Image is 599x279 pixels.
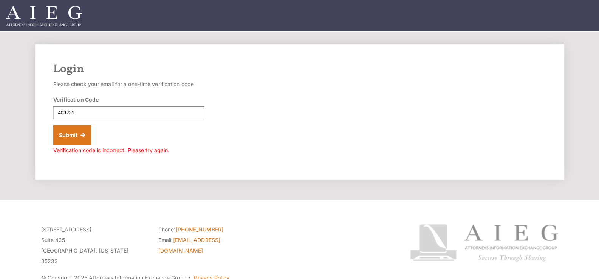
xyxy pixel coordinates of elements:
li: Phone: [158,224,264,235]
button: Submit [53,125,91,145]
a: [EMAIL_ADDRESS][DOMAIN_NAME] [158,237,220,254]
p: [STREET_ADDRESS] Suite 425 [GEOGRAPHIC_DATA], [US_STATE] 35233 [41,224,147,267]
img: Attorneys Information Exchange Group logo [410,224,558,262]
h2: Login [53,62,546,76]
span: Verification code is incorrect. Please try again. [53,147,170,153]
label: Verification Code [53,96,99,103]
img: Attorneys Information Exchange Group [6,6,82,26]
li: Email: [158,235,264,256]
p: Please check your email for a one-time verification code [53,79,204,89]
a: [PHONE_NUMBER] [176,226,223,233]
